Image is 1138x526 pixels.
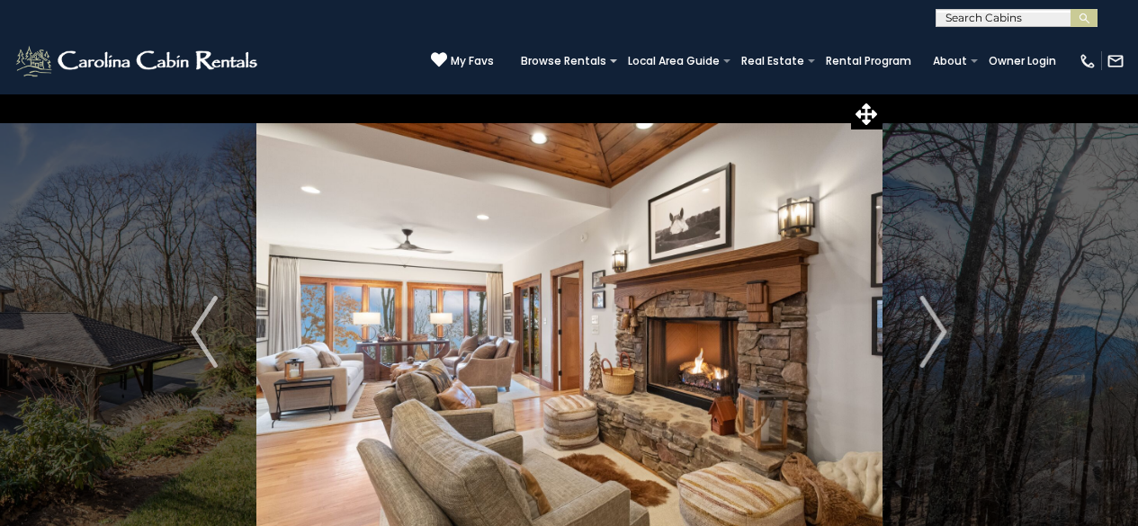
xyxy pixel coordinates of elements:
[980,49,1065,74] a: Owner Login
[920,296,947,368] img: arrow
[924,49,976,74] a: About
[13,43,263,79] img: White-1-2.png
[191,296,218,368] img: arrow
[732,49,813,74] a: Real Estate
[451,53,494,69] span: My Favs
[512,49,615,74] a: Browse Rentals
[1079,52,1097,70] img: phone-regular-white.png
[431,51,494,70] a: My Favs
[817,49,920,74] a: Rental Program
[1107,52,1125,70] img: mail-regular-white.png
[619,49,729,74] a: Local Area Guide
